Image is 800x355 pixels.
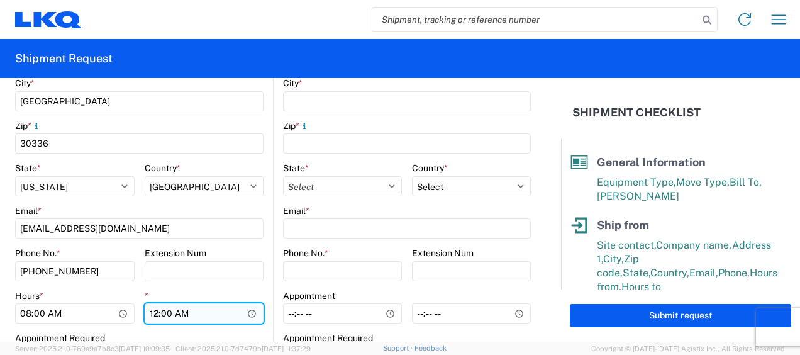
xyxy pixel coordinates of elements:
span: [DATE] 11:37:29 [262,345,311,352]
a: Feedback [414,344,447,352]
label: Extension Num [412,247,474,259]
span: City, [603,253,624,265]
span: Email, [689,267,718,279]
span: General Information [597,155,706,169]
span: [DATE] 10:09:35 [119,345,170,352]
span: Hours to [621,281,661,293]
span: [PERSON_NAME] [597,190,679,202]
label: Phone No. [15,247,60,259]
label: Zip [15,120,42,132]
span: Equipment Type, [597,176,676,188]
span: Phone, [718,267,750,279]
label: Email [283,205,309,217]
span: Bill To, [730,176,762,188]
span: Country, [650,267,689,279]
label: Country [145,162,181,174]
label: Appointment Required [283,332,373,344]
span: Company name, [656,239,732,251]
button: Submit request [570,304,791,327]
label: Country [412,162,448,174]
span: Site contact, [597,239,656,251]
a: Support [383,344,414,352]
span: Server: 2025.21.0-769a9a7b8c3 [15,345,170,352]
label: Appointment Required [15,332,105,344]
label: Phone No. [283,247,328,259]
label: City [15,77,35,89]
span: Client: 2025.21.0-7d7479b [175,345,311,352]
label: State [283,162,309,174]
span: Copyright © [DATE]-[DATE] Agistix Inc., All Rights Reserved [591,343,785,354]
label: State [15,162,41,174]
span: State, [623,267,650,279]
label: Email [15,205,42,217]
label: Appointment [283,290,335,301]
input: Shipment, tracking or reference number [372,8,698,31]
h2: Shipment Checklist [572,105,701,120]
label: City [283,77,303,89]
h2: Shipment Request [15,51,113,66]
label: Zip [283,120,309,132]
span: Ship from [597,218,649,232]
span: Move Type, [676,176,730,188]
label: Extension Num [145,247,206,259]
label: Hours [15,290,43,301]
